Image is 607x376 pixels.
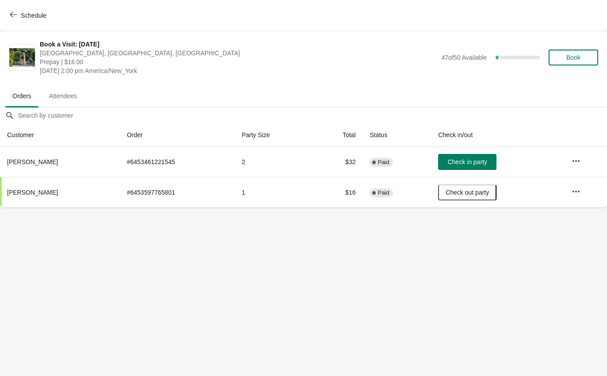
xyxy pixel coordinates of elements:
td: # 6453597765801 [120,177,235,207]
span: [DATE] 2:00 pm America/New_York [40,66,437,75]
th: Order [120,123,235,147]
span: Book a Visit: [DATE] [40,40,437,49]
span: Book [566,54,580,61]
span: 47 of 50 Available [441,54,487,61]
th: Status [363,123,431,147]
span: [PERSON_NAME] [7,189,58,196]
th: Check in/out [431,123,565,147]
span: Schedule [21,12,46,19]
td: $32 [313,147,363,177]
td: # 6453461221545 [120,147,235,177]
span: Attendees [42,88,84,104]
span: Paid [378,159,389,166]
td: $16 [313,177,363,207]
span: [GEOGRAPHIC_DATA], [GEOGRAPHIC_DATA], [GEOGRAPHIC_DATA] [40,49,437,58]
td: 2 [235,147,313,177]
th: Party Size [235,123,313,147]
th: Total [313,123,363,147]
input: Search by customer [18,107,607,123]
button: Book [549,50,598,65]
span: Check out party [446,189,489,196]
span: Orders [5,88,38,104]
span: Check in party [447,158,487,165]
span: Paid [378,189,389,196]
button: Schedule [4,8,53,23]
button: Check in party [438,154,496,170]
td: 1 [235,177,313,207]
button: Check out party [438,184,496,200]
img: Book a Visit: August 2025 [9,48,35,67]
span: [PERSON_NAME] [7,158,58,165]
span: Prepay | $16.00 [40,58,437,66]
